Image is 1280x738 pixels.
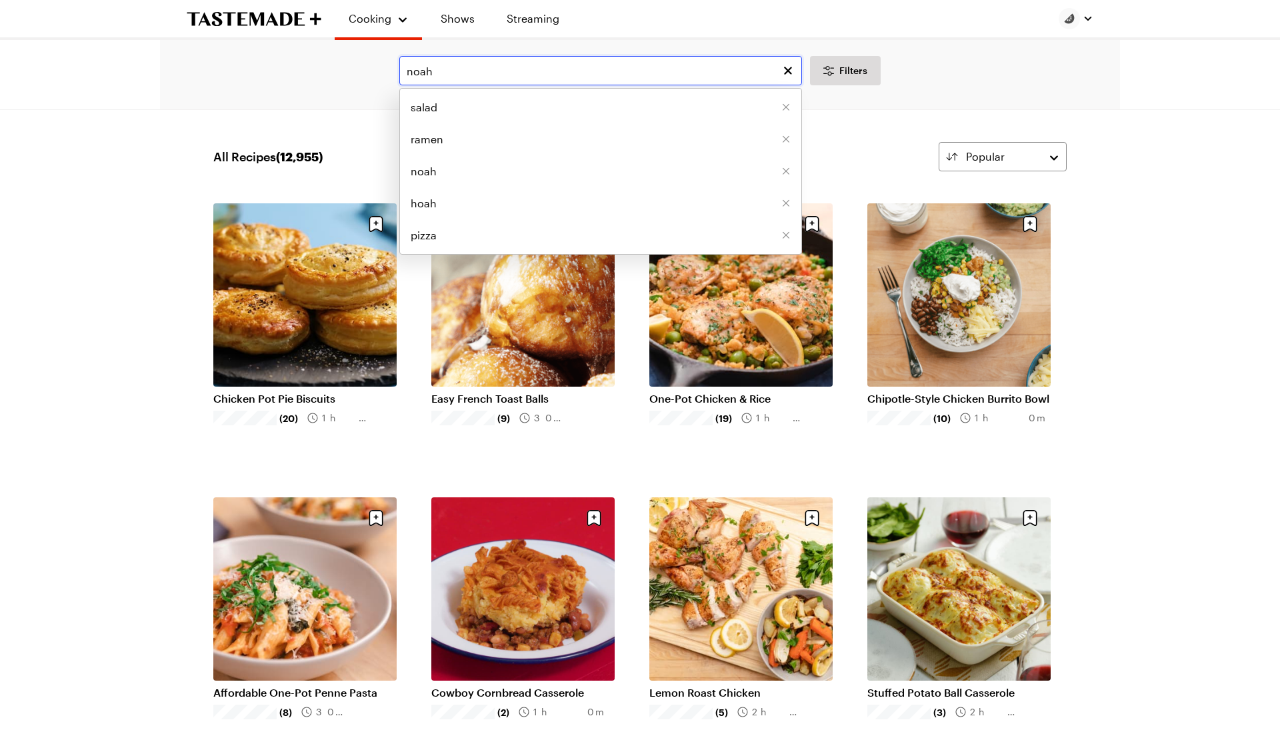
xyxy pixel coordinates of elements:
[966,149,1005,165] span: Popular
[411,163,437,179] span: noah
[781,103,791,112] button: Remove [object Object]
[411,227,437,243] span: pizza
[187,11,321,27] a: To Tastemade Home Page
[781,167,791,176] button: Remove [object Object]
[276,149,323,164] span: ( 12,955 )
[213,147,323,166] span: All Recipes
[213,392,397,405] a: Chicken Pot Pie Biscuits
[649,686,833,699] a: Lemon Roast Chicken
[581,505,607,531] button: Save recipe
[810,56,881,85] button: Desktop filters
[781,199,791,208] button: Remove [object Object]
[348,5,409,32] button: Cooking
[349,12,391,25] span: Cooking
[1017,211,1043,237] button: Save recipe
[213,686,397,699] a: Affordable One-Pot Penne Pasta
[1017,505,1043,531] button: Save recipe
[363,211,389,237] button: Save recipe
[799,211,825,237] button: Save recipe
[411,195,437,211] span: hoah
[1059,8,1093,29] button: Profile picture
[939,142,1067,171] button: Popular
[431,392,615,405] a: Easy French Toast Balls
[839,64,867,77] span: Filters
[781,231,791,240] button: Remove [object Object]
[867,686,1051,699] a: Stuffed Potato Ball Casserole
[867,392,1051,405] a: Chipotle-Style Chicken Burrito Bowl
[431,686,615,699] a: Cowboy Cornbread Casserole
[1059,8,1080,29] img: Profile picture
[781,135,791,144] button: Remove [object Object]
[781,63,795,78] button: Clear search
[411,99,437,115] span: salad
[649,392,833,405] a: One-Pot Chicken & Rice
[363,505,389,531] button: Save recipe
[411,131,443,147] span: ramen
[799,505,825,531] button: Save recipe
